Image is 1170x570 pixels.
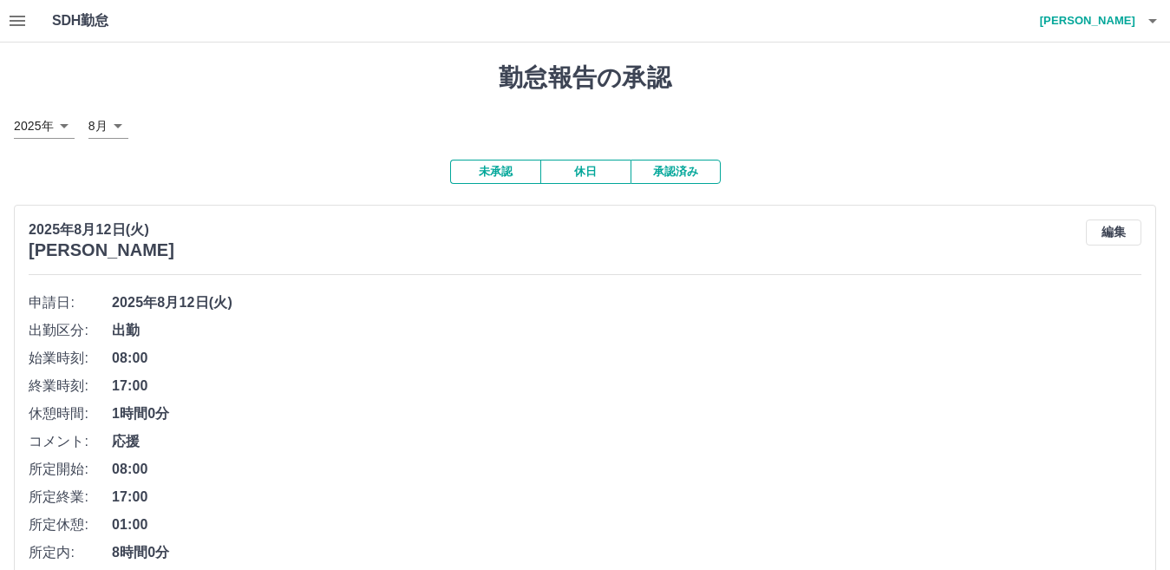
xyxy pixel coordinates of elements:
[88,114,128,139] div: 8月
[1086,219,1141,246] button: 編集
[14,114,75,139] div: 2025年
[29,459,112,480] span: 所定開始:
[112,542,1141,563] span: 8時間0分
[112,320,1141,341] span: 出勤
[112,431,1141,452] span: 応援
[29,219,174,240] p: 2025年8月12日(火)
[112,514,1141,535] span: 01:00
[450,160,540,184] button: 未承認
[631,160,721,184] button: 承認済み
[29,348,112,369] span: 始業時刻:
[14,63,1156,93] h1: 勤怠報告の承認
[29,542,112,563] span: 所定内:
[29,240,174,260] h3: [PERSON_NAME]
[29,376,112,396] span: 終業時刻:
[112,348,1141,369] span: 08:00
[29,514,112,535] span: 所定休憩:
[112,292,1141,313] span: 2025年8月12日(火)
[112,376,1141,396] span: 17:00
[29,431,112,452] span: コメント:
[112,403,1141,424] span: 1時間0分
[29,320,112,341] span: 出勤区分:
[29,487,112,508] span: 所定終業:
[112,459,1141,480] span: 08:00
[29,292,112,313] span: 申請日:
[29,403,112,424] span: 休憩時間:
[540,160,631,184] button: 休日
[112,487,1141,508] span: 17:00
